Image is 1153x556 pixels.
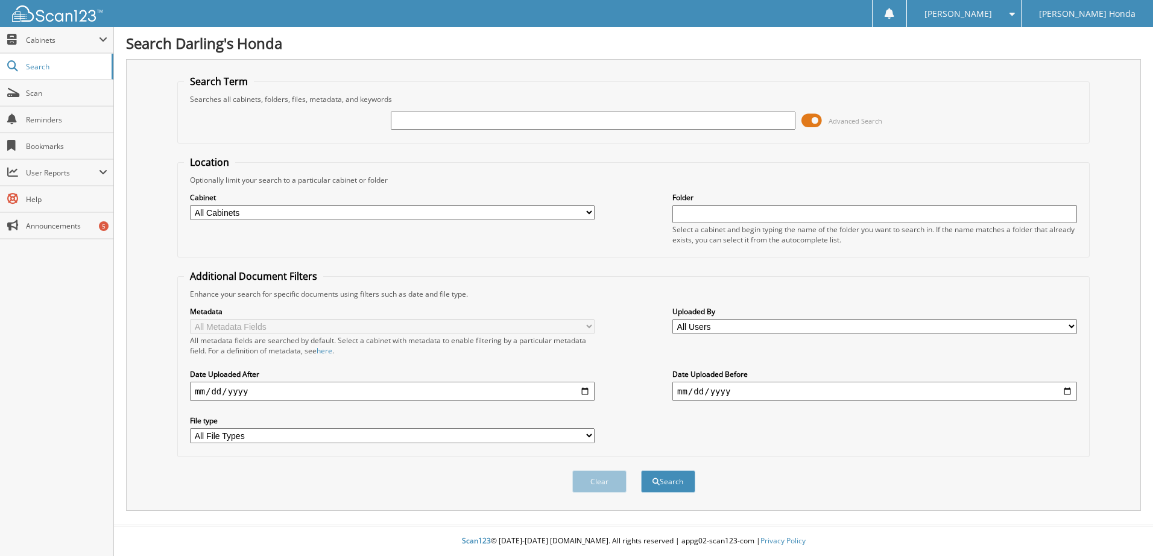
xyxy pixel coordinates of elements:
button: Search [641,470,695,493]
span: Scan123 [462,535,491,546]
span: User Reports [26,168,99,178]
iframe: Chat Widget [1093,498,1153,556]
input: start [190,382,595,401]
a: here [317,346,332,356]
label: Uploaded By [672,306,1077,317]
span: [PERSON_NAME] [924,10,992,17]
label: Date Uploaded Before [672,369,1077,379]
a: Privacy Policy [760,535,806,546]
span: Scan [26,88,107,98]
img: scan123-logo-white.svg [12,5,103,22]
div: Optionally limit your search to a particular cabinet or folder [184,175,1083,185]
span: Reminders [26,115,107,125]
input: end [672,382,1077,401]
legend: Additional Document Filters [184,270,323,283]
span: Advanced Search [829,116,882,125]
span: Bookmarks [26,141,107,151]
span: Cabinets [26,35,99,45]
label: Metadata [190,306,595,317]
div: Select a cabinet and begin typing the name of the folder you want to search in. If the name match... [672,224,1077,245]
div: Searches all cabinets, folders, files, metadata, and keywords [184,94,1083,104]
legend: Search Term [184,75,254,88]
label: Folder [672,192,1077,203]
label: File type [190,415,595,426]
label: Cabinet [190,192,595,203]
legend: Location [184,156,235,169]
span: Announcements [26,221,107,231]
div: 5 [99,221,109,231]
span: Search [26,62,106,72]
div: Enhance your search for specific documents using filters such as date and file type. [184,289,1083,299]
label: Date Uploaded After [190,369,595,379]
span: Help [26,194,107,204]
div: All metadata fields are searched by default. Select a cabinet with metadata to enable filtering b... [190,335,595,356]
div: © [DATE]-[DATE] [DOMAIN_NAME]. All rights reserved | appg02-scan123-com | [114,526,1153,556]
h1: Search Darling's Honda [126,33,1141,53]
span: [PERSON_NAME] Honda [1039,10,1136,17]
button: Clear [572,470,627,493]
